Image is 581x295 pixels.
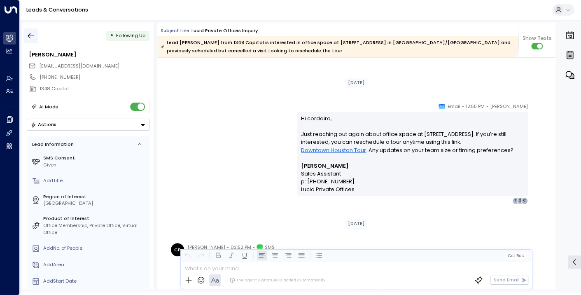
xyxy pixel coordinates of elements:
[517,197,523,204] div: 2
[301,115,524,162] p: Hi cordairo, Just reaching out again about office space at [STREET_ADDRESS]. If you’re still inte...
[29,51,149,59] div: [PERSON_NAME]
[253,243,255,251] span: •
[116,32,145,39] span: Following Up
[40,74,149,81] div: [PHONE_NUMBER]
[27,119,149,131] div: Button group with a nested menu
[486,102,488,110] span: •
[43,200,147,207] div: [GEOGRAPHIC_DATA]
[301,162,349,169] strong: [PERSON_NAME]
[448,102,460,110] span: Email
[514,253,515,258] span: |
[187,243,225,251] span: [PERSON_NAME]
[43,245,147,252] div: AddNo. of People
[522,35,551,42] span: Show Texts
[265,243,275,251] span: SMS
[161,27,191,34] span: Subject Line:
[43,193,147,200] label: Region of Interest
[182,251,192,260] button: Undo
[196,251,205,260] button: Redo
[40,85,149,92] div: 1348 Capital
[43,215,147,222] label: Product of Interest
[462,102,464,110] span: •
[229,277,325,283] div: The agent signature is added automatically
[490,102,528,110] span: [PERSON_NAME]
[43,261,147,268] div: AddArea
[301,185,355,193] a: Lucid Private Offices
[43,155,147,162] label: SMS Consent
[39,63,119,70] span: cordariopruitt@1348capital.com
[512,197,519,204] div: T
[30,141,74,148] div: Lead Information
[39,103,58,111] div: AI Mode
[161,38,514,55] div: Lead [PERSON_NAME] from 1348 Capital is interested in office space at [STREET_ADDRESS] in [GEOGRA...
[531,102,544,115] img: 17_headshot.jpg
[43,162,147,169] div: Given
[26,6,88,13] a: Leads & Conversations
[301,146,366,154] a: Downtown Houston Tour
[43,177,147,184] div: AddTitle
[39,63,119,69] span: [EMAIL_ADDRESS][DOMAIN_NAME]
[43,222,147,236] div: Office Membership, Private Office, Virtual Office
[345,78,368,87] div: [DATE]
[27,119,149,131] button: Actions
[466,102,485,110] span: 12:55 PM
[110,30,113,42] div: •
[227,243,229,251] span: •
[171,243,184,256] div: CP
[43,278,147,285] div: AddStart Date
[521,197,527,204] div: C
[191,27,258,34] div: Lucid Private Offices inquiry
[531,275,544,288] img: 17_headshot.jpg
[507,253,523,258] span: Cc Bcc
[301,178,355,185] span: p: [PHONE_NUMBER]
[301,170,341,178] span: Sales Assistant
[231,243,251,251] span: 02:52 PM
[30,122,56,127] div: Actions
[345,219,368,228] div: [DATE]
[505,253,526,259] button: Cc|Bcc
